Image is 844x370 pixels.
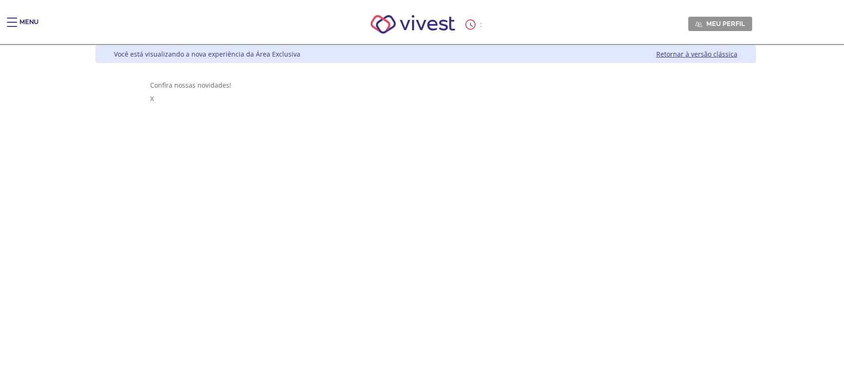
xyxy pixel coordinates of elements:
div: Menu [19,18,38,36]
div: Vivest [89,45,756,370]
span: Meu perfil [706,19,745,28]
div: : [465,19,484,30]
a: Retornar à versão clássica [656,50,737,58]
div: Você está visualizando a nova experiência da Área Exclusiva [114,50,300,58]
a: Meu perfil [688,17,752,31]
span: X [150,94,154,103]
img: Vivest [360,5,465,44]
img: Meu perfil [695,21,702,28]
div: Confira nossas novidades! [150,81,701,89]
